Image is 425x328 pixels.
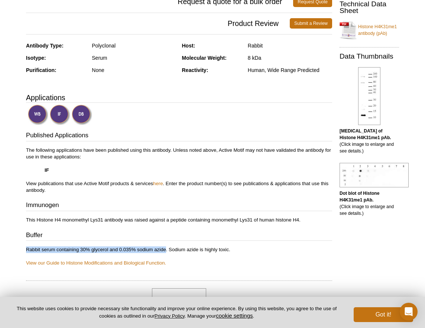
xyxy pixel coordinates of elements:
[400,303,418,321] div: Open Intercom Messenger
[340,163,409,187] img: Histone H4K31me1 antibody (pAb) tested by dot blot analysis.
[153,181,163,186] a: here
[26,131,332,141] h3: Published Applications
[340,1,399,14] h2: Technical Data Sheet
[182,43,195,49] strong: Host:
[50,105,70,125] img: Immunofluorescence Validated
[26,246,332,266] p: Rabbit serum containing 30% glycerol and 0.035% sodium azide. Sodium azide is highly toxic.
[182,67,208,73] strong: Reactivity:
[26,217,332,223] p: This Histone H4 monomethyl Lys31 antibody was raised against a peptide containing monomethyl Lys3...
[340,53,399,60] h2: Data Thumbnails
[340,191,379,203] b: Dot blot of Histone H4K31me1 pAb.
[26,67,56,73] strong: Purification:
[340,128,391,140] b: [MEDICAL_DATA] of Histone H4K31me1 pAb.
[26,43,64,49] strong: Antibody Type:
[248,67,332,73] div: Human, Wide Range Predicted
[290,18,332,29] a: Submit a Review
[12,305,341,319] p: This website uses cookies to provide necessary site functionality and improve your online experie...
[26,147,332,194] p: The following applications have been published using this antibody. Unless noted above, Active Mo...
[354,307,413,322] button: Got it!
[182,55,227,61] strong: Molecular Weight:
[92,55,176,61] div: Serum
[340,19,399,41] a: Histone H4K31me1 antibody (pAb)
[248,42,332,49] div: Rabbit
[92,42,176,49] div: Polyclonal
[26,92,332,103] h3: Applications
[248,55,332,61] div: 8 kDa
[72,105,92,125] img: Dot Blot Validated
[26,201,332,211] h3: Immunogen
[340,190,399,217] p: (Click image to enlarge and see details.)
[92,67,176,73] div: None
[45,167,49,173] strong: IF
[340,128,399,154] p: (Click image to enlarge and see details.)
[26,55,46,61] strong: Isotype:
[216,312,253,319] button: cookie settings
[26,260,166,266] a: View our Guide to Histone Modifications and Biological Function.
[358,67,380,125] img: Histone H4K31me1 antibody (pAb) tested by Western blot.
[155,313,185,319] a: Privacy Policy
[26,231,332,241] h3: Buffer
[26,18,290,29] span: Product Review
[28,105,48,125] img: Western Blot Validated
